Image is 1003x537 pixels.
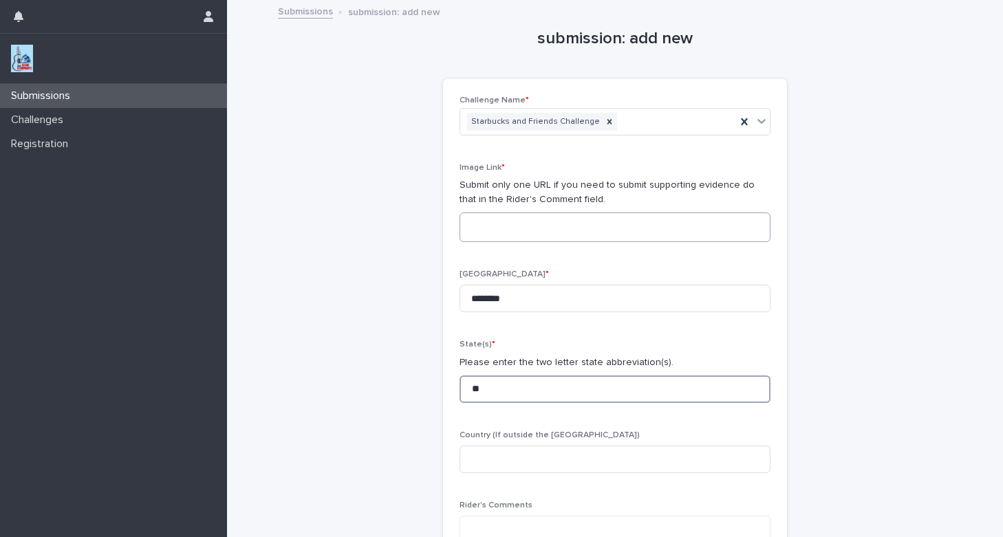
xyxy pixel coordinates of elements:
[460,178,770,207] p: Submit only one URL if you need to submit supporting evidence do that in the Rider's Comment field.
[443,29,787,49] h1: submission: add new
[348,3,440,19] p: submission: add new
[6,138,79,151] p: Registration
[467,113,602,131] div: Starbucks and Friends Challenge
[6,113,74,127] p: Challenges
[6,89,81,102] p: Submissions
[460,501,532,509] span: Rider's Comments
[460,96,529,105] span: Challenge Name
[460,431,640,439] span: Country (If outside the [GEOGRAPHIC_DATA])
[11,45,33,72] img: jxsLJbdS1eYBI7rVAS4p
[278,3,333,19] a: Submissions
[460,164,505,172] span: Image Link
[460,355,770,370] p: Please enter the two letter state abbreviation(s).
[460,270,549,278] span: [GEOGRAPHIC_DATA]
[460,340,495,349] span: State(s)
